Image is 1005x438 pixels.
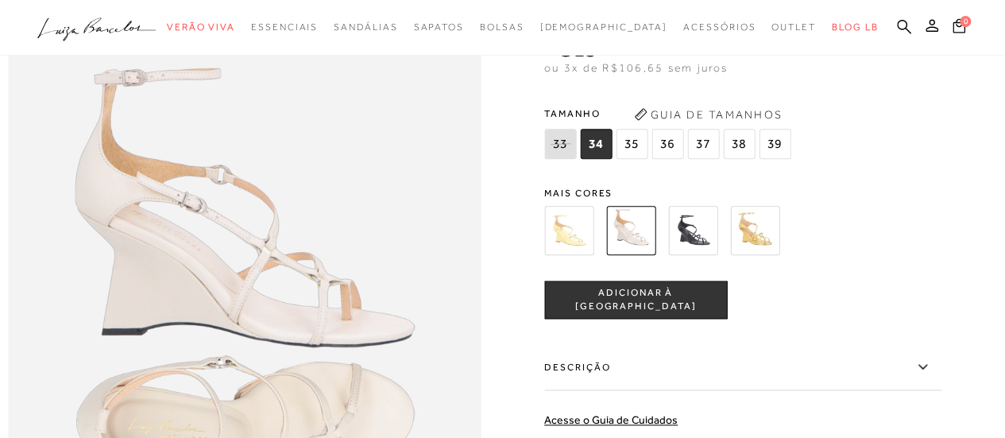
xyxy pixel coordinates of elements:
[771,13,816,42] a: noSubCategoriesText
[628,102,787,127] button: Guia de Tamanhos
[334,13,397,42] a: noSubCategoriesText
[544,102,794,126] span: Tamanho
[723,129,755,159] span: 38
[539,21,667,33] span: [DEMOGRAPHIC_DATA]
[545,286,726,314] span: ADICIONAR À [GEOGRAPHIC_DATA]
[948,17,970,39] button: 0
[413,13,463,42] a: noSubCategoriesText
[832,21,878,33] span: BLOG LB
[539,13,667,42] a: noSubCategoriesText
[580,129,612,159] span: 34
[251,13,318,42] a: noSubCategoriesText
[683,13,756,42] a: noSubCategoriesText
[251,21,318,33] span: Essenciais
[730,206,779,255] img: SANDÁLIA ANABELA METALIZADA DOURADA MINIMALISTA COM AROS METÁLICOS
[167,21,235,33] span: Verão Viva
[544,61,728,74] span: ou 3x de R$106,65 sem juros
[334,21,397,33] span: Sandálias
[759,129,790,159] span: 39
[544,206,593,255] img: SANDÁLIA ANABELA EM COURO AMARELO PALHA MINIMALISTA COM AROS METÁLICOS
[687,129,719,159] span: 37
[606,206,655,255] img: SANDÁLIA ANABELA EM COURO OFF WHITE MINIMALISTA COM AROS METÁLICOS
[597,41,616,56] i: ,
[668,206,717,255] img: SANDÁLIA ANABELA EM COURO PRETO MINIMALISTA COM AROS METÁLICOS
[167,13,235,42] a: noSubCategoriesText
[480,13,524,42] a: noSubCategoriesText
[480,21,524,33] span: Bolsas
[544,413,678,426] a: Acesse o Guia de Cuidados
[544,129,576,159] span: 33
[616,129,647,159] span: 35
[544,188,941,198] span: Mais cores
[832,13,878,42] a: BLOG LB
[960,16,971,27] span: 0
[413,21,463,33] span: Sapatos
[544,344,941,390] label: Descrição
[771,21,816,33] span: Outlet
[683,21,756,33] span: Acessórios
[544,281,727,319] button: ADICIONAR À [GEOGRAPHIC_DATA]
[651,129,683,159] span: 36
